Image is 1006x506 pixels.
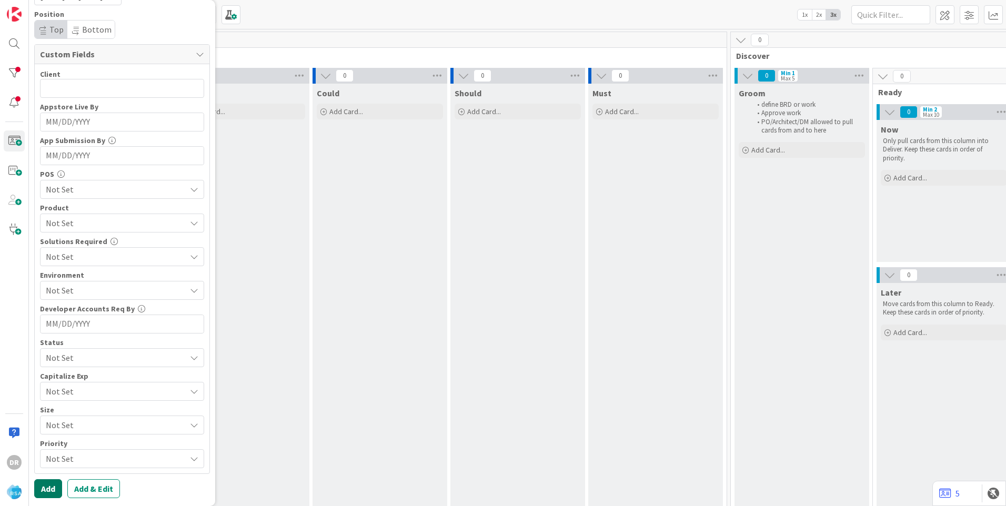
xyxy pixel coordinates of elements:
[46,385,186,398] span: Not Set
[34,479,62,498] button: Add
[739,88,766,98] span: Groom
[336,69,354,82] span: 0
[736,50,1006,61] span: Discover
[7,7,22,22] img: Visit kanbanzone.com
[7,484,22,499] img: avatar
[751,100,863,109] li: define BRD or work
[751,145,785,155] span: Add Card...
[751,109,863,117] li: Approve work
[40,170,204,178] div: POS
[878,87,1002,97] span: Ready
[40,440,204,447] div: Priority
[474,69,491,82] span: 0
[881,124,898,135] span: Now
[751,34,769,46] span: 0
[46,113,198,131] input: MM/DD/YYYY
[851,5,930,24] input: Quick Filter...
[939,487,960,500] a: 5
[40,69,61,79] label: Client
[46,350,180,365] span: Not Set
[781,70,795,76] div: Min 1
[40,103,204,110] div: Appstore Live By
[467,107,501,116] span: Add Card...
[883,137,1005,163] p: Only pull cards from this column into Deliver. Keep these cards in order of priority.
[34,11,64,18] span: Position
[46,250,186,263] span: Not Set
[826,9,840,20] span: 3x
[893,173,927,183] span: Add Card...
[798,9,812,20] span: 1x
[67,479,120,498] button: Add & Edit
[49,24,64,35] span: Top
[611,69,629,82] span: 0
[758,69,776,82] span: 0
[455,88,481,98] span: Should
[329,107,363,116] span: Add Card...
[40,305,204,312] div: Developer Accounts Req By
[883,300,1005,317] p: Move cards from this column to Ready. Keep these cards in order of priority.
[605,107,639,116] span: Add Card...
[923,112,939,117] div: Max 10
[40,48,190,60] span: Custom Fields
[46,147,198,165] input: MM/DD/YYYY
[40,238,204,245] div: Solutions Required
[40,339,204,346] div: Status
[881,287,901,298] span: Later
[46,315,198,333] input: MM/DD/YYYY
[46,451,180,466] span: Not Set
[46,217,186,229] span: Not Set
[751,118,863,135] li: PO/Architect/DM allowed to pull cards from and to here
[592,88,611,98] span: Must
[40,406,204,413] div: Size
[40,137,204,144] div: App Submission By
[900,106,918,118] span: 0
[46,284,186,297] span: Not Set
[46,183,186,196] span: Not Set
[40,372,204,380] div: Capitalize Exp
[38,50,713,61] span: Product Backlog
[893,328,927,337] span: Add Card...
[40,271,204,279] div: Environment
[781,76,794,81] div: Max 5
[46,418,180,432] span: Not Set
[7,455,22,470] div: DR
[812,9,826,20] span: 2x
[82,24,112,35] span: Bottom
[923,107,937,112] div: Min 2
[317,88,339,98] span: Could
[893,70,911,83] span: 0
[40,204,204,211] div: Product
[900,269,918,281] span: 0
